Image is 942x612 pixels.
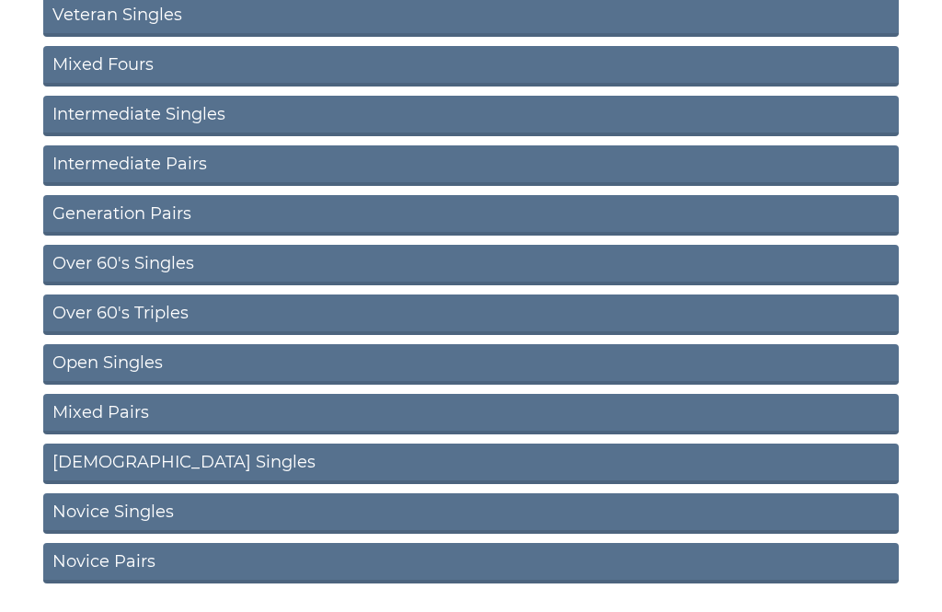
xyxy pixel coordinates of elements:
[43,294,899,335] a: Over 60's Triples
[43,543,899,583] a: Novice Pairs
[43,96,899,136] a: Intermediate Singles
[43,344,899,385] a: Open Singles
[43,245,899,285] a: Over 60's Singles
[43,493,899,534] a: Novice Singles
[43,394,899,434] a: Mixed Pairs
[43,195,899,236] a: Generation Pairs
[43,444,899,484] a: [DEMOGRAPHIC_DATA] Singles
[43,145,899,186] a: Intermediate Pairs
[43,46,899,87] a: Mixed Fours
